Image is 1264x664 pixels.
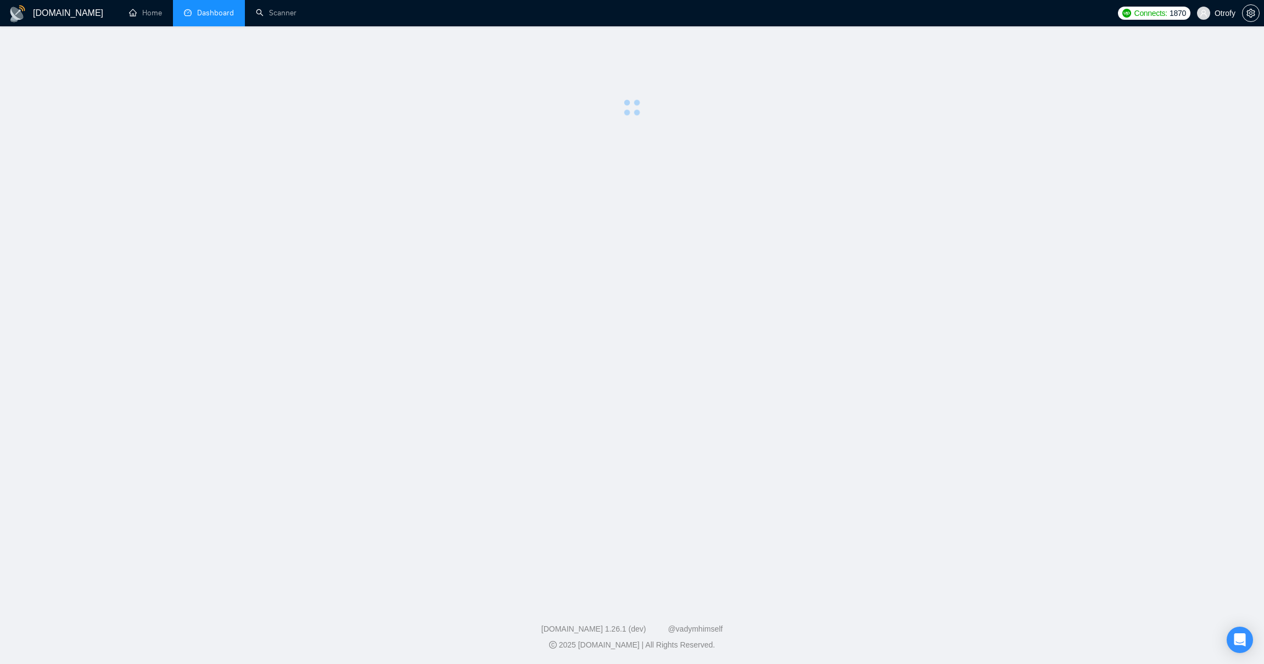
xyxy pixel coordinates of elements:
[1242,4,1260,22] button: setting
[541,624,646,633] a: [DOMAIN_NAME] 1.26.1 (dev)
[1242,9,1260,18] a: setting
[549,641,557,649] span: copyright
[1134,7,1167,19] span: Connects:
[184,9,192,16] span: dashboard
[1170,7,1186,19] span: 1870
[197,8,234,18] span: Dashboard
[9,639,1255,651] div: 2025 [DOMAIN_NAME] | All Rights Reserved.
[1227,627,1253,653] div: Open Intercom Messenger
[256,8,297,18] a: searchScanner
[668,624,723,633] a: @vadymhimself
[129,8,162,18] a: homeHome
[1122,9,1131,18] img: upwork-logo.png
[1200,9,1207,17] span: user
[1243,9,1259,18] span: setting
[9,5,26,22] img: logo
